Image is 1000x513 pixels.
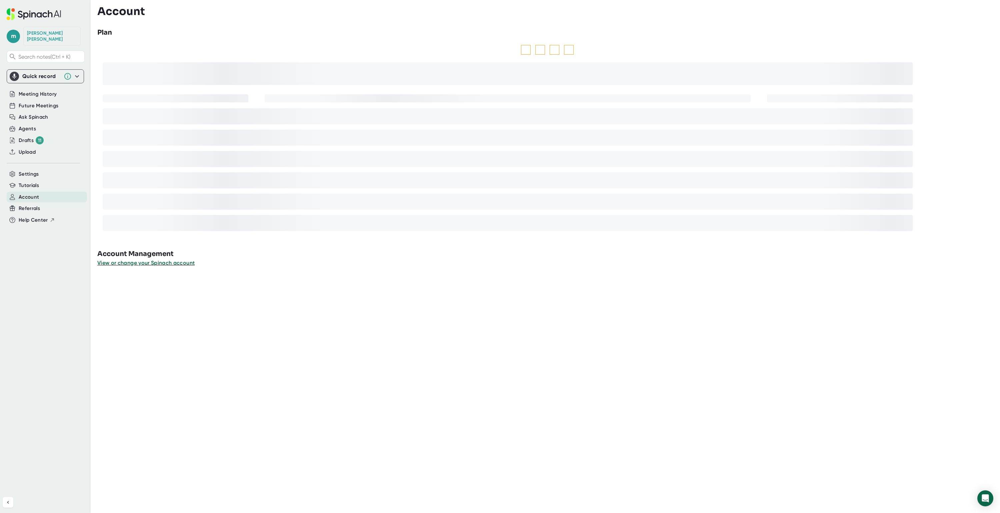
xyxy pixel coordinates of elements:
button: Agents [19,125,36,133]
button: Drafts 11 [19,136,44,144]
button: Account [19,193,39,201]
div: Quick record [10,70,81,83]
button: Future Meetings [19,102,58,110]
h3: Account Management [97,249,1000,259]
button: Upload [19,148,36,156]
span: m [7,30,20,43]
span: View or change your Spinach account [97,260,195,266]
div: 11 [36,136,44,144]
div: Open Intercom Messenger [977,490,993,506]
button: Settings [19,170,39,178]
button: Referrals [19,205,40,212]
button: Help Center [19,216,55,224]
h3: Plan [97,28,112,38]
button: View or change your Spinach account [97,259,195,267]
div: Quick record [22,73,60,80]
div: Myriam Martin [27,30,77,42]
button: Meeting History [19,90,57,98]
span: Help Center [19,216,48,224]
span: Search notes (Ctrl + K) [18,54,83,60]
button: Tutorials [19,182,39,189]
button: Collapse sidebar [3,497,13,508]
div: Drafts [19,136,44,144]
h3: Account [97,5,145,18]
button: Ask Spinach [19,113,48,121]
